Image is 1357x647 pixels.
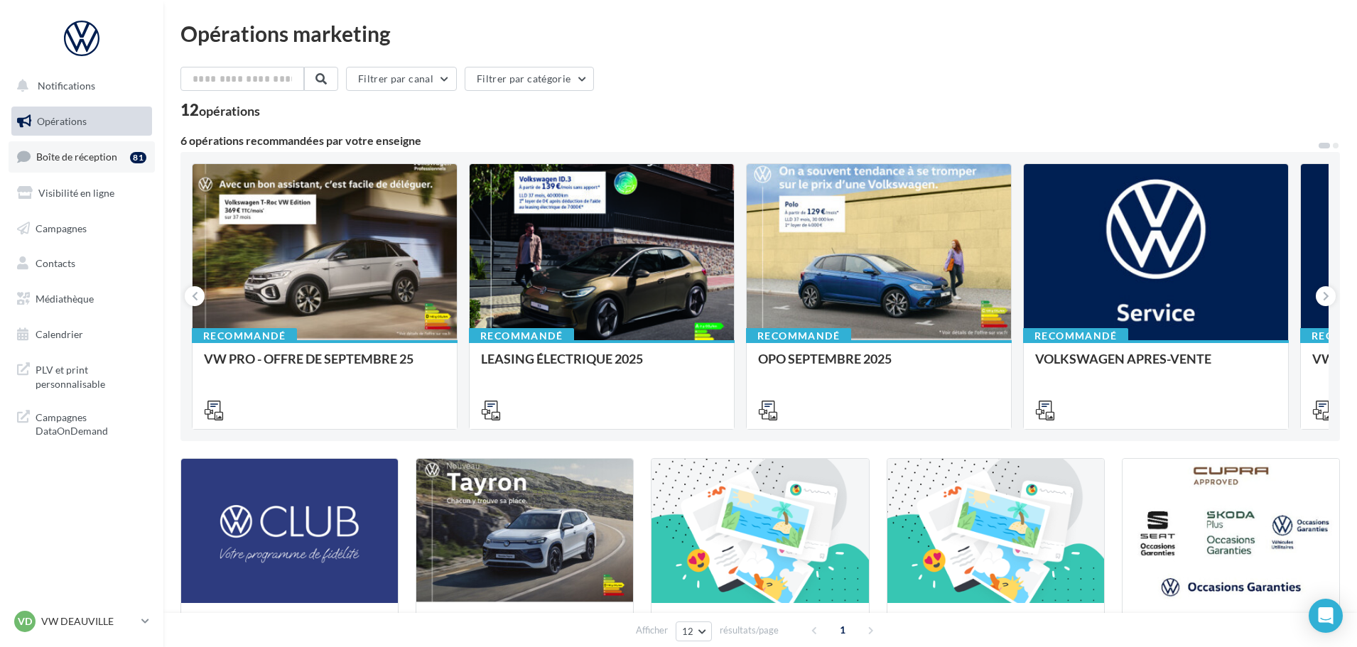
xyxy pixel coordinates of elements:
div: Open Intercom Messenger [1309,599,1343,633]
div: LEASING ÉLECTRIQUE 2025 [481,352,723,380]
a: Calendrier [9,320,155,349]
a: VD VW DEAUVILLE [11,608,152,635]
div: Recommandé [469,328,574,344]
a: Contacts [9,249,155,278]
span: 12 [682,626,694,637]
a: Médiathèque [9,284,155,314]
div: 12 [180,102,260,118]
span: Notifications [38,80,95,92]
div: Recommandé [746,328,851,344]
span: Contacts [36,257,75,269]
span: Opérations [37,115,87,127]
button: Filtrer par canal [346,67,457,91]
a: Campagnes DataOnDemand [9,402,155,444]
span: résultats/page [720,624,779,637]
a: PLV et print personnalisable [9,354,155,396]
a: Boîte de réception81 [9,141,155,172]
button: 12 [676,621,712,641]
span: Médiathèque [36,293,94,305]
p: VW DEAUVILLE [41,614,136,629]
div: OPO SEPTEMBRE 2025 [758,352,1000,380]
span: Campagnes DataOnDemand [36,408,146,438]
div: VOLKSWAGEN APRES-VENTE [1035,352,1277,380]
div: opérations [199,104,260,117]
div: 6 opérations recommandées par votre enseigne [180,135,1317,146]
div: Recommandé [1023,328,1128,344]
span: VD [18,614,32,629]
span: Afficher [636,624,668,637]
span: 1 [831,619,854,641]
button: Notifications [9,71,149,101]
button: Filtrer par catégorie [465,67,594,91]
a: Visibilité en ligne [9,178,155,208]
span: Visibilité en ligne [38,187,114,199]
a: Opérations [9,107,155,136]
span: PLV et print personnalisable [36,360,146,391]
div: 81 [130,152,146,163]
div: Opérations marketing [180,23,1340,44]
div: VW PRO - OFFRE DE SEPTEMBRE 25 [204,352,445,380]
span: Campagnes [36,222,87,234]
span: Boîte de réception [36,151,117,163]
a: Campagnes [9,214,155,244]
span: Calendrier [36,328,83,340]
div: Recommandé [192,328,297,344]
